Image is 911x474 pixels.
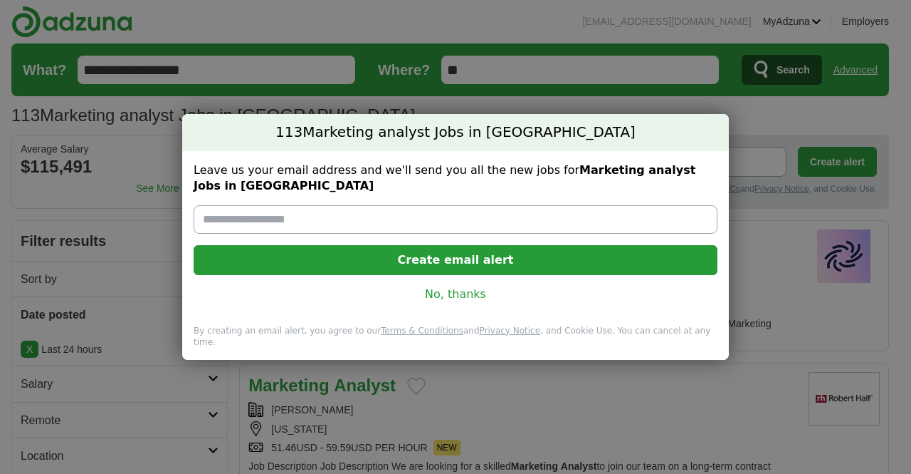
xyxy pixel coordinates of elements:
[182,114,729,151] h2: Marketing analyst Jobs in [GEOGRAPHIC_DATA]
[381,326,463,336] a: Terms & Conditions
[194,245,717,275] button: Create email alert
[194,163,695,192] strong: Marketing analyst Jobs in [GEOGRAPHIC_DATA]
[275,123,302,143] span: 113
[205,287,706,302] a: No, thanks
[194,163,717,194] label: Leave us your email address and we'll send you all the new jobs for
[480,326,541,336] a: Privacy Notice
[182,325,729,360] div: By creating an email alert, you agree to our and , and Cookie Use. You can cancel at any time.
